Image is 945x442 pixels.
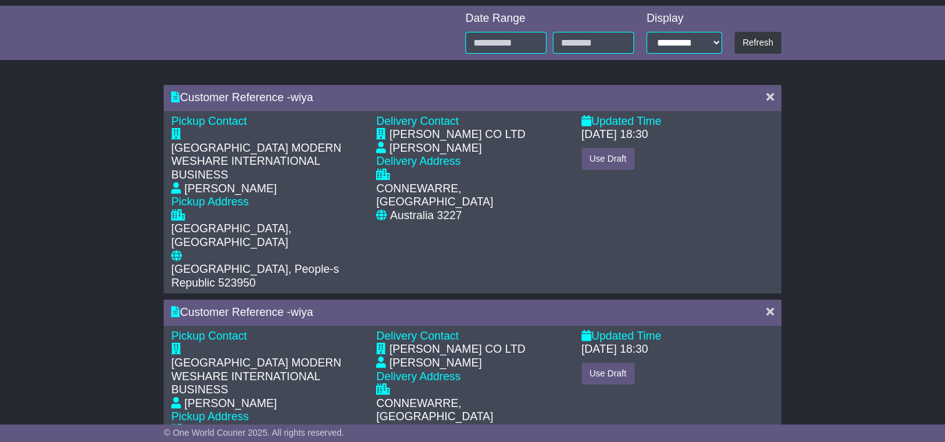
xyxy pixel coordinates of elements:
button: Refresh [735,32,781,54]
span: wiya [290,306,313,318]
span: wiya [290,91,313,104]
button: Use Draft [581,363,635,385]
div: Customer Reference - [171,306,754,320]
div: [PERSON_NAME] CO LTD [389,128,525,142]
div: Customer Reference - [171,91,754,105]
span: Pickup Contact [171,330,247,342]
span: Pickup Address [171,195,249,208]
span: Delivery Contact [376,115,458,127]
div: [PERSON_NAME] [389,142,482,155]
div: [GEOGRAPHIC_DATA], People-s Republic 523950 [171,263,364,290]
div: [PERSON_NAME] [184,182,277,196]
div: [PERSON_NAME] [184,397,277,411]
span: Pickup Contact [171,115,247,127]
div: Updated Time [581,115,774,129]
div: Display [646,12,722,26]
span: Delivery Contact [376,330,458,342]
div: [GEOGRAPHIC_DATA], [GEOGRAPHIC_DATA] [171,222,364,249]
div: [GEOGRAPHIC_DATA] MODERN WESHARE INTERNATIONAL BUSINESS [171,142,364,182]
span: Pickup Address [171,410,249,423]
div: Australia 3227 [390,209,462,223]
span: Delivery Address [376,370,460,383]
div: [GEOGRAPHIC_DATA] MODERN WESHARE INTERNATIONAL BUSINESS [171,356,364,397]
div: [PERSON_NAME] CO LTD [389,343,525,356]
span: © One World Courier 2025. All rights reserved. [164,428,344,438]
div: CONNEWARRE, [GEOGRAPHIC_DATA] [376,182,568,209]
div: [DATE] 18:30 [581,343,648,356]
div: Updated Time [581,330,774,343]
div: CONNEWARRE, [GEOGRAPHIC_DATA] [376,397,568,424]
span: Delivery Address [376,155,460,167]
button: Use Draft [581,148,635,170]
div: [PERSON_NAME] [389,356,482,370]
div: Date Range [465,12,634,26]
div: [DATE] 18:30 [581,128,648,142]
